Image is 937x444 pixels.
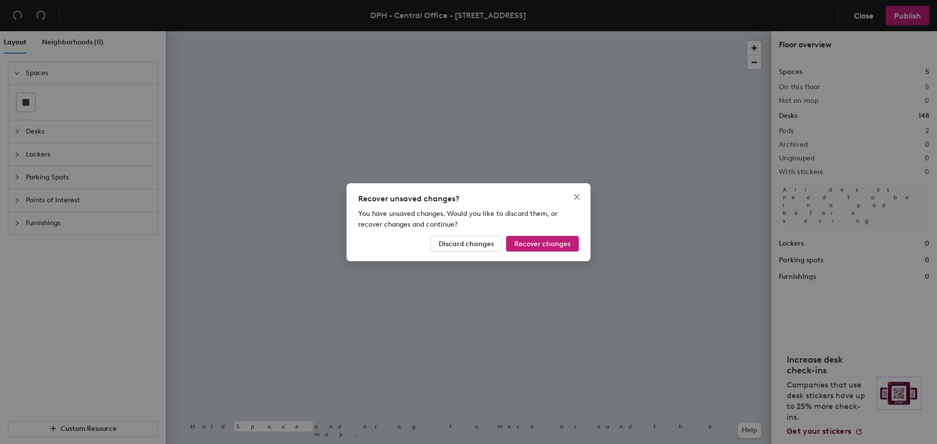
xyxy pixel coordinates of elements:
span: Recover changes [514,239,570,248]
span: Close [569,193,585,201]
button: Recover changes [506,236,579,251]
button: Close [569,189,585,205]
span: You have unsaved changes. Would you like to discard them, or recover changes and continue? [358,210,557,229]
button: Discard changes [430,236,502,251]
span: close [573,193,581,201]
span: Discard changes [439,239,494,248]
div: Recover unsaved changes? [358,193,579,205]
